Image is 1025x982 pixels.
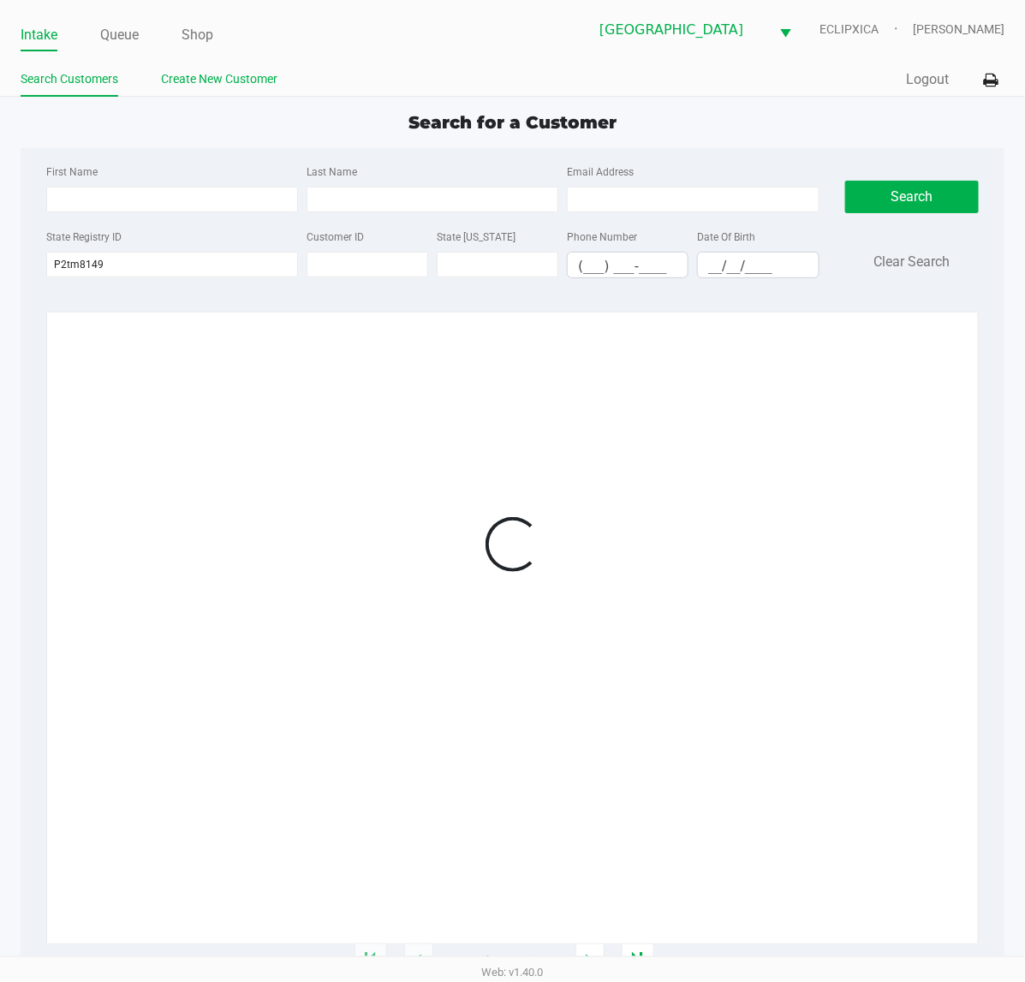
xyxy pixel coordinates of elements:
button: Search [845,181,980,213]
app-submit-button: Next [575,943,605,978]
label: Last Name [307,164,357,180]
span: [PERSON_NAME] [913,21,1004,39]
kendo-maskedtextbox: Format: MM/DD/YYYY [697,252,819,278]
button: Logout [906,69,949,90]
kendo-maskedtextbox: Format: (999) 999-9999 [567,252,688,278]
label: State Registry ID [46,229,122,245]
label: State [US_STATE] [437,229,515,245]
span: [GEOGRAPHIC_DATA] [599,20,759,40]
button: Clear Search [873,252,950,272]
input: Format: MM/DD/YYYY [698,253,818,279]
a: Shop [182,23,213,47]
app-submit-button: Previous [404,943,433,978]
a: Intake [21,23,57,47]
span: Web: v1.40.0 [482,966,544,979]
input: Format: (999) 999-9999 [568,253,688,279]
label: Date Of Birth [697,229,755,245]
label: First Name [46,164,98,180]
app-submit-button: Move to last page [622,943,654,978]
span: Search for a Customer [408,112,617,133]
a: Create New Customer [161,68,277,90]
span: ECLIPXICA [819,21,913,39]
button: Select [769,9,802,50]
a: Queue [100,23,139,47]
label: Phone Number [567,229,637,245]
span: 1 - 20 of 895518 items [450,952,558,969]
label: Email Address [567,164,634,180]
app-submit-button: Move to first page [355,943,387,978]
a: Search Customers [21,68,118,90]
label: Customer ID [307,229,364,245]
